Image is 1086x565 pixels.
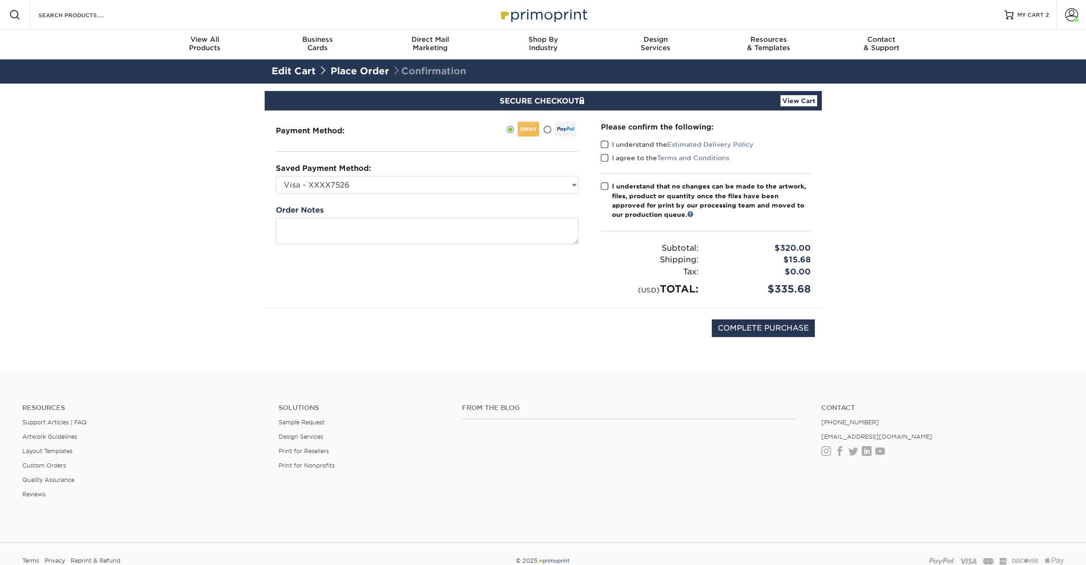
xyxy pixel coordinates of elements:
h4: From the Blog [462,404,796,412]
a: Contact [821,404,1064,412]
div: Cards [261,35,374,52]
div: & Templates [712,35,825,52]
a: Shop ByIndustry [487,30,599,59]
span: Confirmation [392,65,466,77]
a: DesignServices [599,30,712,59]
a: Print for Nonprofits [279,462,335,469]
div: $15.68 [706,254,818,266]
a: [EMAIL_ADDRESS][DOMAIN_NAME] [821,433,932,440]
h3: Payment Method: [276,126,367,135]
div: $0.00 [706,266,818,278]
span: Business [261,35,374,44]
a: Sample Request [279,419,325,426]
a: Edit Cart [272,65,316,77]
a: Print for Resellers [279,448,329,455]
div: Industry [487,35,599,52]
div: TOTAL: [594,281,706,297]
img: Primoprint [538,557,570,564]
span: Design [599,35,712,44]
div: & Support [825,35,938,52]
a: Terms and Conditions [657,154,729,162]
small: (USD) [638,286,660,294]
a: Estimated Delivery Policy [667,141,754,148]
a: [PHONE_NUMBER] [821,419,879,426]
a: Resources& Templates [712,30,825,59]
a: Quality Assurance [22,476,74,483]
input: SEARCH PRODUCTS..... [38,9,128,20]
span: Resources [712,35,825,44]
input: COMPLETE PURCHASE [712,319,815,337]
a: Layout Templates [22,448,72,455]
div: $335.68 [706,281,818,297]
div: Tax: [594,266,706,278]
label: I agree to the [601,153,729,162]
span: Shop By [487,35,599,44]
div: Shipping: [594,254,706,266]
div: Products [149,35,261,52]
span: Direct Mail [374,35,487,44]
label: Saved Payment Method: [276,163,371,174]
span: MY CART [1017,11,1044,19]
a: Support Articles | FAQ [22,419,87,426]
div: Services [599,35,712,52]
span: 2 [1046,12,1049,18]
a: Reviews [22,491,46,498]
a: Contact& Support [825,30,938,59]
a: View Cart [780,95,817,106]
a: Design Services [279,433,323,440]
h4: Resources [22,404,265,412]
span: Contact [825,35,938,44]
h4: Solutions [279,404,448,412]
a: Direct MailMarketing [374,30,487,59]
div: Please confirm the following: [601,122,811,132]
a: Place Order [331,65,389,77]
span: View All [149,35,261,44]
a: BusinessCards [261,30,374,59]
div: Marketing [374,35,487,52]
img: Primoprint [497,5,590,25]
div: $320.00 [706,242,818,254]
label: Order Notes [276,205,324,216]
div: Subtotal: [594,242,706,254]
label: I understand the [601,140,754,149]
a: View AllProducts [149,30,261,59]
a: Artwork Guidelines [22,433,77,440]
a: Custom Orders [22,462,66,469]
span: SECURE CHECKOUT [500,97,587,105]
div: I understand that no changes can be made to the artwork, files, product or quantity once the file... [612,182,811,220]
